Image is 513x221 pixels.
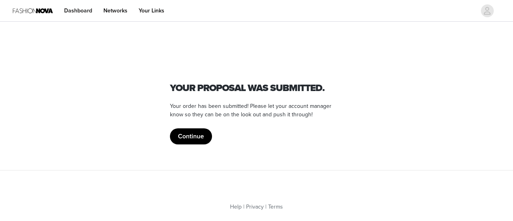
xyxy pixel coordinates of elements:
button: Continue [170,128,212,144]
img: Fashion Nova Logo [13,2,53,20]
span: | [265,203,267,210]
a: Your Links [134,2,169,20]
h1: Your proposal was submitted. [170,81,343,95]
a: Terms [268,203,283,210]
a: Dashboard [59,2,97,20]
a: Help [230,203,242,210]
p: Your order has been submitted! Please let your account manager know so they can be on the look ou... [170,102,343,119]
div: avatar [483,4,491,17]
a: Networks [99,2,132,20]
span: | [243,203,244,210]
a: Privacy [246,203,264,210]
